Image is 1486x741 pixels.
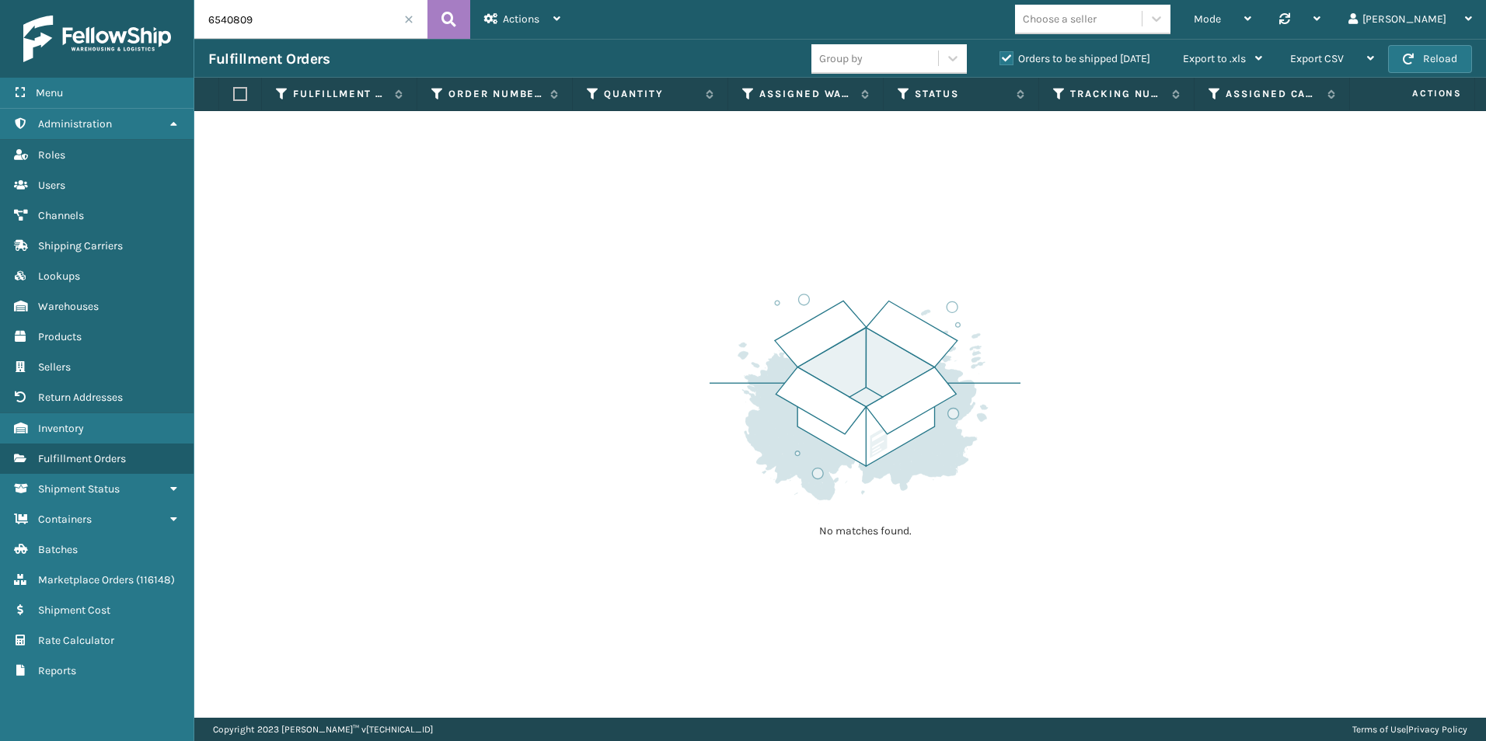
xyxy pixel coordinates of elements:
span: ( 116148 ) [136,573,175,586]
span: Actions [503,12,539,26]
label: Status [915,87,1009,101]
span: Inventory [38,422,84,435]
span: Administration [38,117,112,130]
label: Fulfillment Order Id [293,87,387,101]
span: Export CSV [1290,52,1344,65]
label: Order Number [448,87,542,101]
div: | [1352,718,1467,741]
span: Roles [38,148,65,162]
span: Batches [38,543,78,556]
span: Rate Calculator [38,634,114,647]
span: Reports [38,664,76,677]
a: Privacy Policy [1408,724,1467,735]
h3: Fulfillment Orders [208,50,330,68]
div: Group by [819,50,863,67]
span: Users [38,179,65,192]
span: Channels [38,209,84,222]
label: Quantity [604,87,698,101]
label: Assigned Carrier Service [1226,87,1320,101]
span: Sellers [38,360,71,374]
span: Warehouses [38,300,99,313]
span: Marketplace Orders [38,573,134,586]
span: Return Addresses [38,391,123,404]
span: Mode [1194,12,1221,26]
span: Shipment Cost [38,604,110,617]
span: Containers [38,513,92,526]
span: Actions [1363,81,1471,106]
label: Orders to be shipped [DATE] [999,52,1150,65]
div: Choose a seller [1023,11,1097,27]
a: Terms of Use [1352,724,1406,735]
span: Fulfillment Orders [38,452,126,465]
span: Products [38,330,82,343]
button: Reload [1388,45,1472,73]
img: logo [23,16,171,62]
span: Shipping Carriers [38,239,123,252]
label: Assigned Warehouse [759,87,853,101]
span: Menu [36,86,63,99]
span: Shipment Status [38,482,120,496]
p: Copyright 2023 [PERSON_NAME]™ v [TECHNICAL_ID] [213,718,433,741]
span: Lookups [38,270,80,283]
label: Tracking Number [1070,87,1164,101]
span: Export to .xls [1183,52,1246,65]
